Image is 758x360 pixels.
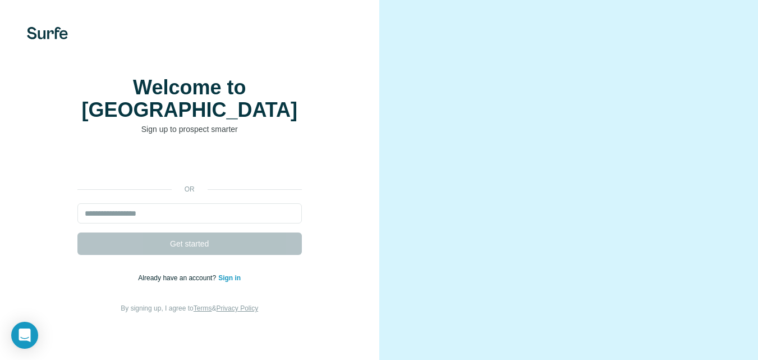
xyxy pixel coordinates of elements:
p: Sign up to prospect smarter [77,124,302,135]
h1: Welcome to [GEOGRAPHIC_DATA] [77,76,302,121]
span: Already have an account? [138,274,218,282]
img: Surfe's logo [27,27,68,39]
span: By signing up, I agree to & [121,304,258,312]
a: Terms [194,304,212,312]
a: Sign in [218,274,241,282]
iframe: Sign in with Google Button [72,152,307,176]
p: or [172,184,208,194]
a: Privacy Policy [216,304,258,312]
div: Open Intercom Messenger [11,322,38,349]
